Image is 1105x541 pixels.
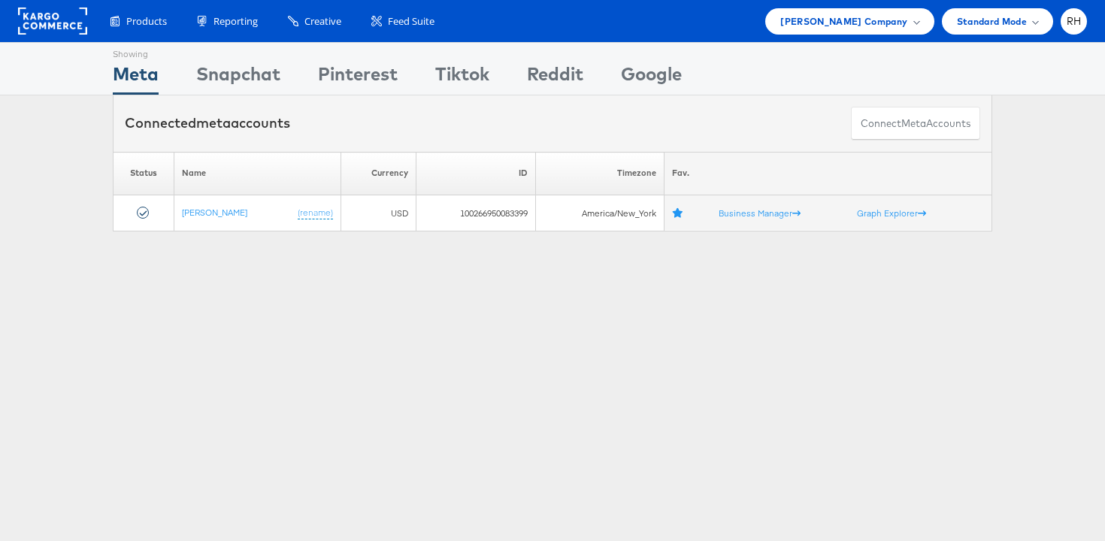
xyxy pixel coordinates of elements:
[780,14,907,29] span: [PERSON_NAME] Company
[621,61,682,95] div: Google
[113,61,159,95] div: Meta
[196,61,280,95] div: Snapchat
[527,61,583,95] div: Reddit
[341,152,416,195] th: Currency
[126,14,167,29] span: Products
[113,43,159,61] div: Showing
[125,113,290,133] div: Connected accounts
[416,195,535,231] td: 100266950083399
[1067,17,1082,26] span: RH
[719,207,801,218] a: Business Manager
[318,61,398,95] div: Pinterest
[901,116,926,131] span: meta
[298,206,333,219] a: (rename)
[341,195,416,231] td: USD
[857,207,926,218] a: Graph Explorer
[416,152,535,195] th: ID
[957,14,1027,29] span: Standard Mode
[114,152,174,195] th: Status
[851,107,980,141] button: ConnectmetaAccounts
[535,195,664,231] td: America/New_York
[213,14,258,29] span: Reporting
[535,152,664,195] th: Timezone
[182,206,247,217] a: [PERSON_NAME]
[388,14,434,29] span: Feed Suite
[435,61,489,95] div: Tiktok
[196,114,231,131] span: meta
[304,14,341,29] span: Creative
[174,152,341,195] th: Name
